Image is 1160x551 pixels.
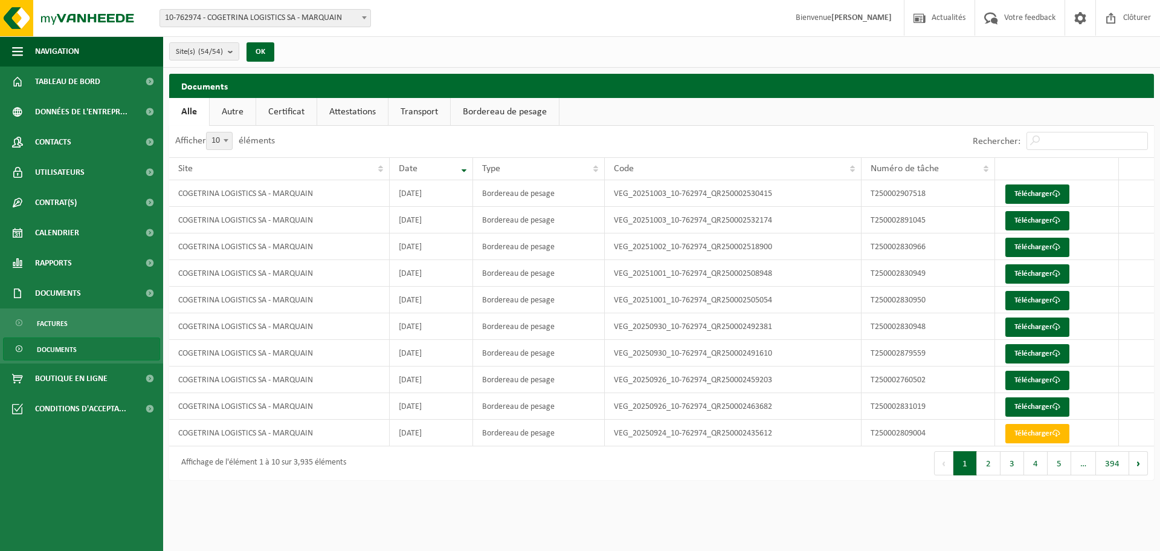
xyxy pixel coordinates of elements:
[169,420,390,446] td: COGETRINA LOGISTICS SA - MARQUAIN
[169,260,390,287] td: COGETRINA LOGISTICS SA - MARQUAIN
[831,13,892,22] strong: [PERSON_NAME]
[390,340,474,367] td: [DATE]
[482,164,500,174] span: Type
[605,393,862,420] td: VEG_20250926_10-762974_QR250002463682
[862,313,995,340] td: T250002830948
[1005,211,1069,230] a: Télécharger
[473,207,605,233] td: Bordereau de pesage
[473,233,605,260] td: Bordereau de pesage
[605,180,862,207] td: VEG_20251003_10-762974_QR250002530415
[399,164,417,174] span: Date
[977,451,1000,475] button: 2
[390,313,474,340] td: [DATE]
[175,452,346,474] div: Affichage de l'élément 1 à 10 sur 3,935 éléments
[1005,264,1069,284] a: Télécharger
[1005,344,1069,364] a: Télécharger
[35,218,79,248] span: Calendrier
[246,42,274,62] button: OK
[169,340,390,367] td: COGETRINA LOGISTICS SA - MARQUAIN
[175,136,275,146] label: Afficher éléments
[451,98,559,126] a: Bordereau de pesage
[1096,451,1129,475] button: 394
[3,311,160,334] a: Factures
[3,337,160,360] a: Documents
[35,278,81,308] span: Documents
[388,98,450,126] a: Transport
[1005,424,1069,443] a: Télécharger
[953,451,977,475] button: 1
[862,393,995,420] td: T250002831019
[35,364,108,394] span: Boutique en ligne
[473,313,605,340] td: Bordereau de pesage
[1005,238,1069,257] a: Télécharger
[159,9,371,27] span: 10-762974 - COGETRINA LOGISTICS SA - MARQUAIN
[605,313,862,340] td: VEG_20250930_10-762974_QR250002492381
[35,67,100,97] span: Tableau de bord
[862,233,995,260] td: T250002830966
[169,233,390,260] td: COGETRINA LOGISTICS SA - MARQUAIN
[169,74,1154,97] h2: Documents
[169,207,390,233] td: COGETRINA LOGISTICS SA - MARQUAIN
[973,137,1020,146] label: Rechercher:
[210,98,256,126] a: Autre
[1005,291,1069,310] a: Télécharger
[473,393,605,420] td: Bordereau de pesage
[178,164,193,174] span: Site
[390,260,474,287] td: [DATE]
[473,180,605,207] td: Bordereau de pesage
[473,367,605,393] td: Bordereau de pesage
[934,451,953,475] button: Previous
[35,127,71,157] span: Contacts
[605,367,862,393] td: VEG_20250926_10-762974_QR250002459203
[317,98,388,126] a: Attestations
[35,157,85,187] span: Utilisateurs
[605,207,862,233] td: VEG_20251003_10-762974_QR250002532174
[1071,451,1096,475] span: …
[198,48,223,56] count: (54/54)
[390,420,474,446] td: [DATE]
[605,287,862,313] td: VEG_20251001_10-762974_QR250002505054
[207,132,232,149] span: 10
[169,287,390,313] td: COGETRINA LOGISTICS SA - MARQUAIN
[390,180,474,207] td: [DATE]
[390,233,474,260] td: [DATE]
[614,164,634,174] span: Code
[1000,451,1024,475] button: 3
[35,97,127,127] span: Données de l'entrepr...
[169,180,390,207] td: COGETRINA LOGISTICS SA - MARQUAIN
[1005,184,1069,204] a: Télécharger
[605,420,862,446] td: VEG_20250924_10-762974_QR250002435612
[473,260,605,287] td: Bordereau de pesage
[605,340,862,367] td: VEG_20250930_10-762974_QR250002491610
[160,10,370,27] span: 10-762974 - COGETRINA LOGISTICS SA - MARQUAIN
[1005,397,1069,417] a: Télécharger
[1048,451,1071,475] button: 5
[862,287,995,313] td: T250002830950
[169,393,390,420] td: COGETRINA LOGISTICS SA - MARQUAIN
[390,287,474,313] td: [DATE]
[1129,451,1148,475] button: Next
[473,420,605,446] td: Bordereau de pesage
[35,394,126,424] span: Conditions d'accepta...
[176,43,223,61] span: Site(s)
[862,260,995,287] td: T250002830949
[35,36,79,67] span: Navigation
[862,420,995,446] td: T250002809004
[862,340,995,367] td: T250002879559
[473,340,605,367] td: Bordereau de pesage
[390,207,474,233] td: [DATE]
[35,248,72,278] span: Rapports
[473,287,605,313] td: Bordereau de pesage
[35,187,77,218] span: Contrat(s)
[390,393,474,420] td: [DATE]
[862,207,995,233] td: T250002891045
[605,260,862,287] td: VEG_20251001_10-762974_QR250002508948
[37,312,68,335] span: Factures
[605,233,862,260] td: VEG_20251002_10-762974_QR250002518900
[1005,371,1069,390] a: Télécharger
[169,313,390,340] td: COGETRINA LOGISTICS SA - MARQUAIN
[862,180,995,207] td: T250002907518
[1005,318,1069,337] a: Télécharger
[256,98,317,126] a: Certificat
[169,42,239,60] button: Site(s)(54/54)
